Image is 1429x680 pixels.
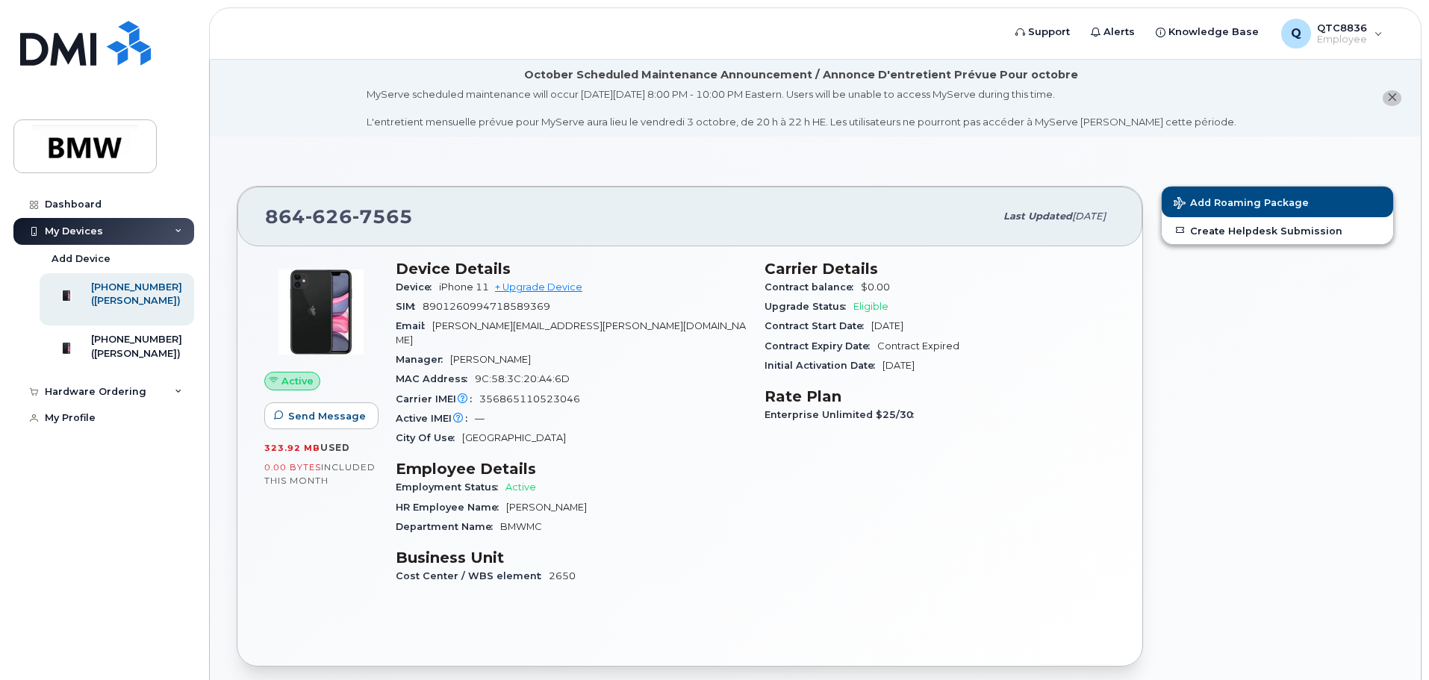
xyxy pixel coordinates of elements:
[765,360,882,371] span: Initial Activation Date
[475,413,485,424] span: —
[1162,217,1393,244] a: Create Helpdesk Submission
[320,442,350,453] span: used
[367,87,1236,129] div: MyServe scheduled maintenance will occur [DATE][DATE] 8:00 PM - 10:00 PM Eastern. Users will be u...
[281,374,314,388] span: Active
[765,340,877,352] span: Contract Expiry Date
[276,267,366,357] img: iPhone_11.jpg
[877,340,959,352] span: Contract Expired
[853,301,888,312] span: Eligible
[871,320,903,331] span: [DATE]
[396,393,479,405] span: Carrier IMEI
[264,462,321,472] span: 0.00 Bytes
[305,205,352,228] span: 626
[475,373,570,384] span: 9C:58:3C:20:A4:6D
[396,481,505,493] span: Employment Status
[765,281,861,293] span: Contract balance
[495,281,582,293] a: + Upgrade Device
[765,387,1115,405] h3: Rate Plan
[352,205,413,228] span: 7565
[396,413,475,424] span: Active IMEI
[882,360,915,371] span: [DATE]
[396,521,500,532] span: Department Name
[765,409,921,420] span: Enterprise Unlimited $25/30
[1383,90,1401,106] button: close notification
[264,402,379,429] button: Send Message
[1072,210,1106,222] span: [DATE]
[396,320,746,345] span: [PERSON_NAME][EMAIL_ADDRESS][PERSON_NAME][DOMAIN_NAME]
[765,260,1115,278] h3: Carrier Details
[396,373,475,384] span: MAC Address
[765,320,871,331] span: Contract Start Date
[288,409,366,423] span: Send Message
[505,481,536,493] span: Active
[861,281,890,293] span: $0.00
[439,281,489,293] span: iPhone 11
[264,443,320,453] span: 323.92 MB
[396,301,423,312] span: SIM
[479,393,580,405] span: 356865110523046
[1174,197,1309,211] span: Add Roaming Package
[396,502,506,513] span: HR Employee Name
[500,521,542,532] span: BMWMC
[462,432,566,443] span: [GEOGRAPHIC_DATA]
[765,301,853,312] span: Upgrade Status
[524,67,1078,83] div: October Scheduled Maintenance Announcement / Annonce D'entretient Prévue Pour octobre
[1364,615,1418,669] iframe: Messenger Launcher
[396,460,747,478] h3: Employee Details
[506,502,587,513] span: [PERSON_NAME]
[396,432,462,443] span: City Of Use
[1003,210,1072,222] span: Last updated
[1162,187,1393,217] button: Add Roaming Package
[396,260,747,278] h3: Device Details
[396,570,549,581] span: Cost Center / WBS element
[549,570,576,581] span: 2650
[265,205,413,228] span: 864
[423,301,550,312] span: 8901260994718589369
[264,461,376,486] span: included this month
[450,354,531,365] span: [PERSON_NAME]
[396,281,439,293] span: Device
[396,354,450,365] span: Manager
[396,549,747,567] h3: Business Unit
[396,320,432,331] span: Email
